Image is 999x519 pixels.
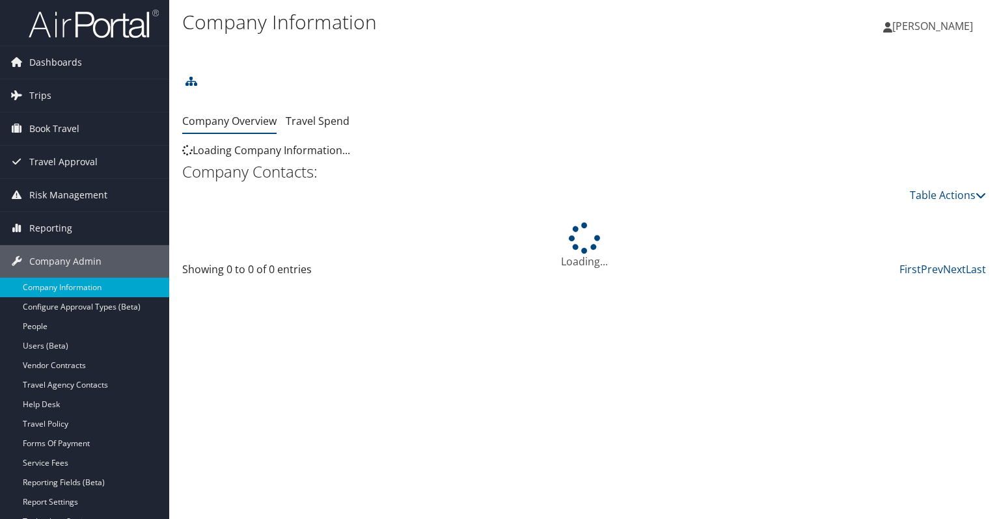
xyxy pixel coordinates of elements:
span: Reporting [29,212,72,245]
div: Loading... [182,222,986,269]
span: Trips [29,79,51,112]
span: Company Admin [29,245,102,278]
img: airportal-logo.png [29,8,159,39]
a: Company Overview [182,114,277,128]
a: Prev [921,262,943,276]
a: Last [966,262,986,276]
h1: Company Information [182,8,718,36]
h2: Company Contacts: [182,161,986,183]
span: Dashboards [29,46,82,79]
a: Travel Spend [286,114,349,128]
a: Next [943,262,966,276]
span: Book Travel [29,113,79,145]
a: Table Actions [910,188,986,202]
a: [PERSON_NAME] [883,7,986,46]
span: [PERSON_NAME] [892,19,973,33]
span: Risk Management [29,179,107,211]
span: Loading Company Information... [182,143,350,157]
div: Showing 0 to 0 of 0 entries [182,261,368,284]
a: First [899,262,921,276]
span: Travel Approval [29,146,98,178]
